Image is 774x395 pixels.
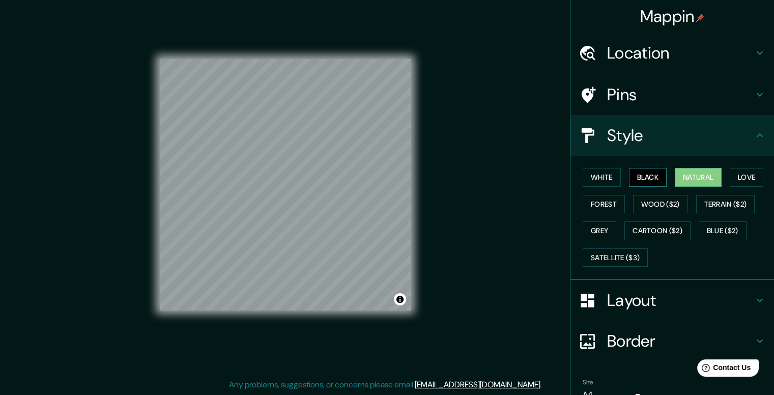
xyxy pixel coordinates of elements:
[629,168,667,187] button: Black
[624,221,691,240] button: Cartoon ($2)
[607,290,754,311] h4: Layout
[583,195,625,214] button: Forest
[570,321,774,361] div: Border
[696,195,755,214] button: Terrain ($2)
[675,168,722,187] button: Natural
[583,248,648,267] button: Satellite ($3)
[583,221,616,240] button: Grey
[683,355,763,384] iframe: Help widget launcher
[607,331,754,351] h4: Border
[229,379,542,391] p: Any problems, suggestions, or concerns please email .
[543,379,546,391] div: .
[570,74,774,115] div: Pins
[633,195,688,214] button: Wood ($2)
[570,115,774,156] div: Style
[730,168,763,187] button: Love
[583,378,593,387] label: Size
[640,6,705,26] h4: Mappin
[699,221,747,240] button: Blue ($2)
[607,125,754,146] h4: Style
[415,379,540,390] a: [EMAIL_ADDRESS][DOMAIN_NAME]
[583,168,621,187] button: White
[570,33,774,73] div: Location
[696,14,704,22] img: pin-icon.png
[607,84,754,105] h4: Pins
[607,43,754,63] h4: Location
[542,379,543,391] div: .
[160,59,411,311] canvas: Map
[394,293,406,305] button: Toggle attribution
[570,280,774,321] div: Layout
